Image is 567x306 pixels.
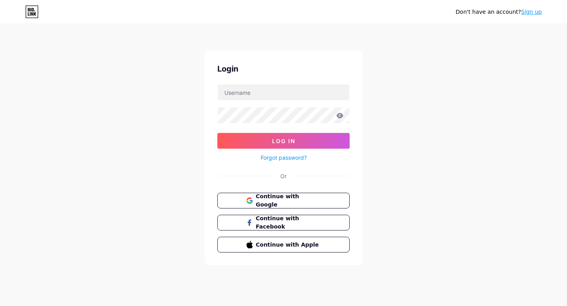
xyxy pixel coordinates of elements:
[217,133,350,149] button: Log In
[456,8,542,16] div: Don't have an account?
[218,85,349,100] input: Username
[272,138,295,144] span: Log In
[280,172,287,180] div: Or
[217,237,350,253] button: Continue with Apple
[256,192,321,209] span: Continue with Google
[217,63,350,75] div: Login
[521,9,542,15] a: Sign up
[217,215,350,230] button: Continue with Facebook
[256,214,321,231] span: Continue with Facebook
[261,153,307,162] a: Forgot password?
[256,241,321,249] span: Continue with Apple
[217,193,350,208] button: Continue with Google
